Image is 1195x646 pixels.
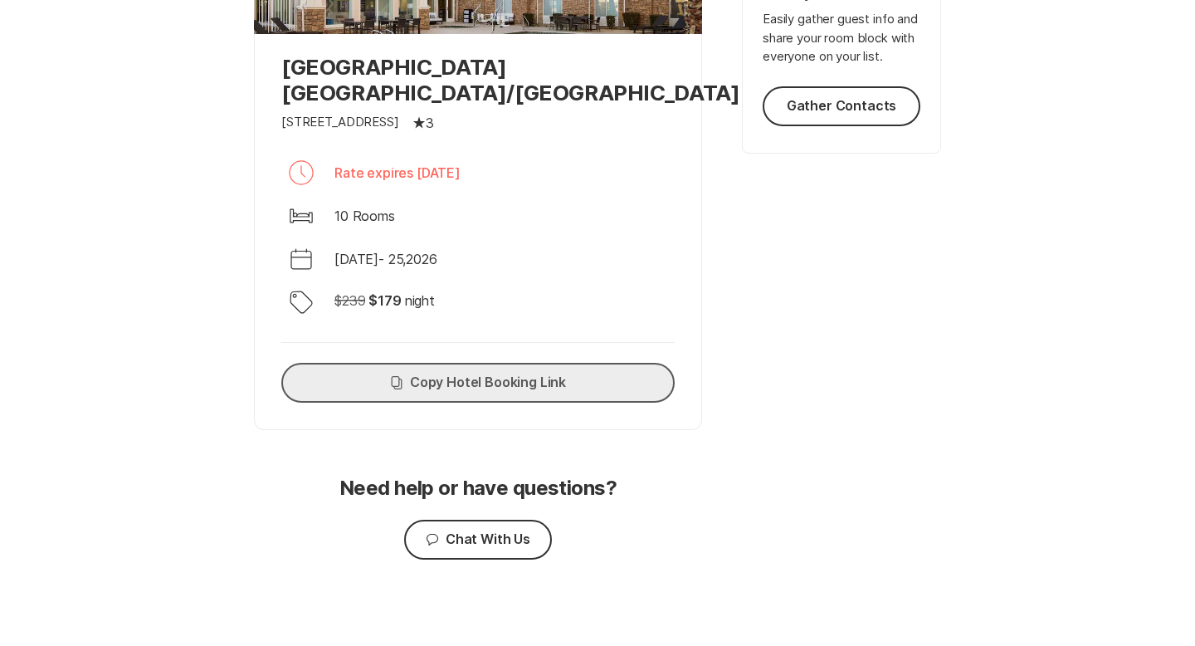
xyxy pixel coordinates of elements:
p: [DATE] - 25 , 2026 [334,249,437,269]
p: 10 Rooms [334,206,395,226]
p: [GEOGRAPHIC_DATA] [GEOGRAPHIC_DATA]/[GEOGRAPHIC_DATA] [281,54,675,105]
p: Easily gather guest info and share your room block with everyone on your list. [763,10,920,66]
button: Gather Contacts [763,86,920,126]
p: night [405,291,435,311]
p: $ 179 [368,291,401,311]
p: 3 [426,113,434,133]
button: Chat With Us [404,520,552,560]
p: [STREET_ADDRESS] [281,113,399,132]
p: Rate expires [DATE] [334,163,461,183]
button: Copy Hotel Booking Link [281,363,675,403]
p: Need help or have questions? [339,477,617,501]
p: $ 239 [334,291,365,311]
